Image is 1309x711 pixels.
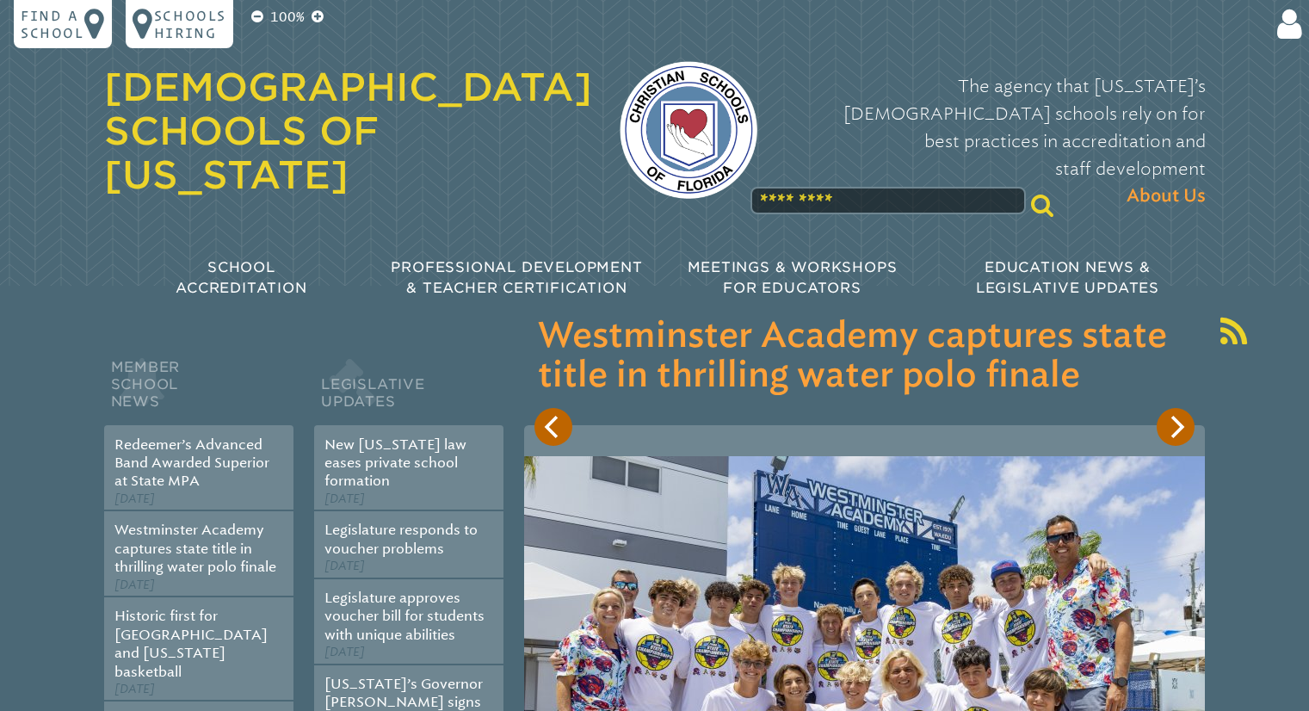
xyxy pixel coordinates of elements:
a: Historic first for [GEOGRAPHIC_DATA] and [US_STATE] basketball [114,608,268,679]
a: New [US_STATE] law eases private school formation [324,436,466,490]
h2: Legislative Updates [314,355,503,425]
p: 100% [267,7,308,28]
a: Legislature approves voucher bill for students with unique abilities [324,590,485,643]
button: Next [1157,408,1195,446]
span: [DATE] [324,559,365,573]
span: Education News & Legislative Updates [976,259,1159,296]
span: Meetings & Workshops for Educators [688,259,898,296]
a: Redeemer’s Advanced Band Awarded Superior at State MPA [114,436,269,490]
a: [DEMOGRAPHIC_DATA] Schools of [US_STATE] [104,65,592,197]
p: The agency that [US_STATE]’s [DEMOGRAPHIC_DATA] schools rely on for best practices in accreditati... [785,72,1206,210]
h2: Member School News [104,355,293,425]
p: Find a school [21,7,84,41]
h3: Westminster Academy captures state title in thrilling water polo finale [538,317,1191,396]
button: Previous [534,408,572,446]
span: School Accreditation [176,259,306,296]
span: [DATE] [114,578,155,592]
a: Legislature responds to voucher problems [324,522,478,556]
span: [DATE] [324,492,365,506]
span: [DATE] [114,492,155,506]
img: csf-logo-web-colors.png [620,61,757,199]
span: [DATE] [324,645,365,659]
a: Westminster Academy captures state title in thrilling water polo finale [114,522,276,575]
span: About Us [1127,182,1206,210]
span: Professional Development & Teacher Certification [391,259,642,296]
span: [DATE] [114,682,155,696]
p: Schools Hiring [154,7,226,41]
